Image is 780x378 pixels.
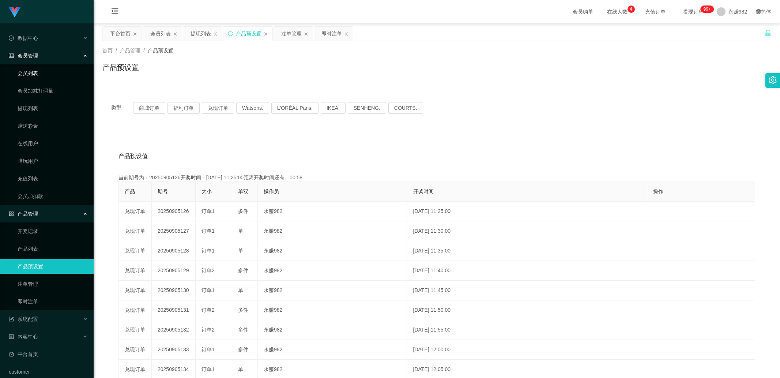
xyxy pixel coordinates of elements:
span: 订单2 [201,267,215,273]
span: 产品 [125,188,135,194]
a: 产品预设置 [18,259,88,274]
span: 充值订单 [641,9,669,14]
span: 操作 [653,188,663,194]
a: 开奖记录 [18,224,88,239]
td: [DATE] 11:45:00 [407,281,647,300]
td: 永赚982 [258,202,407,221]
span: 订单2 [201,307,215,313]
a: 会员加扣款 [18,189,88,203]
a: 充值列表 [18,171,88,186]
span: 提现订单 [679,9,707,14]
span: 单 [238,287,243,293]
span: 产品预设置 [148,48,173,53]
a: 会员列表 [18,66,88,81]
img: logo.9652507e.png [9,7,20,18]
button: IKEA. [321,102,346,114]
span: 操作员 [264,188,279,194]
div: 平台首页 [110,27,131,41]
i: 图标: table [9,53,14,58]
a: 即时注单 [18,294,88,309]
td: 兑现订单 [119,261,152,281]
sup: 4 [628,5,635,13]
span: 单双 [238,188,248,194]
i: 图标: close [344,32,348,36]
td: 永赚982 [258,300,407,320]
span: 大小 [201,188,212,194]
td: 永赚982 [258,320,407,340]
i: 图标: close [173,32,177,36]
i: 图标: appstore-o [9,211,14,216]
td: [DATE] 11:40:00 [407,261,647,281]
span: 订单1 [201,347,215,352]
span: 订单1 [201,287,215,293]
i: 图标: close [304,32,308,36]
td: [DATE] 11:35:00 [407,241,647,261]
i: 图标: close [133,32,137,36]
span: 系统配置 [9,316,38,322]
td: 20250905128 [152,241,196,261]
button: COURTS. [388,102,423,114]
button: 福利订单 [167,102,200,114]
td: [DATE] 12:00:00 [407,340,647,360]
td: [DATE] 11:30:00 [407,221,647,241]
td: 20250905132 [152,320,196,340]
span: 订单1 [201,366,215,372]
span: 内容中心 [9,334,38,340]
td: 兑现订单 [119,202,152,221]
i: 图标: check-circle-o [9,35,14,41]
a: 图标: dashboard平台首页 [9,347,88,362]
span: 首页 [102,48,113,53]
td: 永赚982 [258,221,407,241]
span: 产品预设值 [118,152,148,161]
div: 注单管理 [281,27,302,41]
span: 期号 [158,188,168,194]
span: / [143,48,145,53]
td: [DATE] 11:25:00 [407,202,647,221]
i: 图标: sync [228,31,233,36]
span: 单 [238,228,243,234]
td: 永赚982 [258,281,407,300]
td: 20250905131 [152,300,196,320]
td: [DATE] 11:50:00 [407,300,647,320]
button: L'ORÉAL Paris. [271,102,319,114]
td: 永赚982 [258,261,407,281]
div: 产品预设置 [236,27,261,41]
td: [DATE] 11:55:00 [407,320,647,340]
td: 兑现订单 [119,320,152,340]
button: Watsons. [236,102,269,114]
div: 当前期号为：20250905126开奖时间：[DATE] 11:25:00距离开奖时间还有：00:58 [118,174,755,181]
span: 单 [238,248,243,254]
div: 会员列表 [150,27,171,41]
i: 图标: global [756,9,761,14]
td: 20250905133 [152,340,196,360]
td: 20250905130 [152,281,196,300]
div: 即时注单 [321,27,342,41]
span: 多件 [238,307,248,313]
td: 兑现订单 [119,300,152,320]
td: 兑现订单 [119,281,152,300]
span: / [116,48,117,53]
span: 多件 [238,208,248,214]
i: 图标: close [213,32,218,36]
span: 数据中心 [9,35,38,41]
span: 会员管理 [9,53,38,59]
span: 多件 [238,327,248,333]
i: 图标: profile [9,334,14,339]
td: 永赚982 [258,241,407,261]
h1: 产品预设置 [102,62,139,73]
a: 赠送彩金 [18,119,88,133]
i: 图标: setting [769,76,777,84]
span: 订单2 [201,327,215,333]
span: 产品管理 [120,48,140,53]
a: 注单管理 [18,277,88,291]
a: 陪玩用户 [18,154,88,168]
i: 图标: form [9,317,14,322]
i: 图标: menu-fold [102,0,127,24]
button: 兑现订单 [202,102,234,114]
td: 20250905129 [152,261,196,281]
p: 4 [630,5,632,13]
sup: 265 [700,5,713,13]
button: 商城订单 [133,102,165,114]
td: 永赚982 [258,340,407,360]
span: 开奖时间 [413,188,434,194]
